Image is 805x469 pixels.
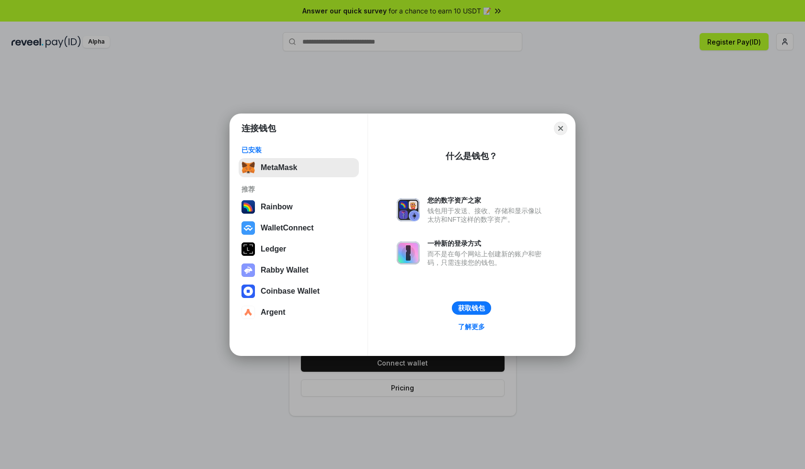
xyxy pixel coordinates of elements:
[241,123,276,134] h1: 连接钱包
[239,218,359,238] button: WalletConnect
[427,239,546,248] div: 一种新的登录方式
[397,241,420,264] img: svg+xml,%3Csvg%20xmlns%3D%22http%3A%2F%2Fwww.w3.org%2F2000%2Fsvg%22%20fill%3D%22none%22%20viewBox...
[261,203,293,211] div: Rainbow
[241,146,356,154] div: 已安装
[239,282,359,301] button: Coinbase Wallet
[452,301,491,315] button: 获取钱包
[427,250,546,267] div: 而不是在每个网站上创建新的账户和密码，只需连接您的钱包。
[458,322,485,331] div: 了解更多
[241,263,255,277] img: svg+xml,%3Csvg%20xmlns%3D%22http%3A%2F%2Fwww.w3.org%2F2000%2Fsvg%22%20fill%3D%22none%22%20viewBox...
[261,224,314,232] div: WalletConnect
[261,266,309,275] div: Rabby Wallet
[427,196,546,205] div: 您的数字资产之家
[452,320,491,333] a: 了解更多
[241,200,255,214] img: svg+xml,%3Csvg%20width%3D%22120%22%20height%3D%22120%22%20viewBox%3D%220%200%20120%20120%22%20fil...
[458,304,485,312] div: 获取钱包
[241,221,255,235] img: svg+xml,%3Csvg%20width%3D%2228%22%20height%3D%2228%22%20viewBox%3D%220%200%2028%2028%22%20fill%3D...
[261,245,286,253] div: Ledger
[241,306,255,319] img: svg+xml,%3Csvg%20width%3D%2228%22%20height%3D%2228%22%20viewBox%3D%220%200%2028%2028%22%20fill%3D...
[261,163,297,172] div: MetaMask
[261,308,286,317] div: Argent
[239,240,359,259] button: Ledger
[241,185,356,194] div: 推荐
[241,285,255,298] img: svg+xml,%3Csvg%20width%3D%2228%22%20height%3D%2228%22%20viewBox%3D%220%200%2028%2028%22%20fill%3D...
[261,287,320,296] div: Coinbase Wallet
[239,303,359,322] button: Argent
[239,158,359,177] button: MetaMask
[397,198,420,221] img: svg+xml,%3Csvg%20xmlns%3D%22http%3A%2F%2Fwww.w3.org%2F2000%2Fsvg%22%20fill%3D%22none%22%20viewBox...
[554,122,567,135] button: Close
[239,197,359,217] button: Rainbow
[241,161,255,174] img: svg+xml,%3Csvg%20fill%3D%22none%22%20height%3D%2233%22%20viewBox%3D%220%200%2035%2033%22%20width%...
[241,242,255,256] img: svg+xml,%3Csvg%20xmlns%3D%22http%3A%2F%2Fwww.w3.org%2F2000%2Fsvg%22%20width%3D%2228%22%20height%3...
[427,206,546,224] div: 钱包用于发送、接收、存储和显示像以太坊和NFT这样的数字资产。
[239,261,359,280] button: Rabby Wallet
[446,150,497,162] div: 什么是钱包？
